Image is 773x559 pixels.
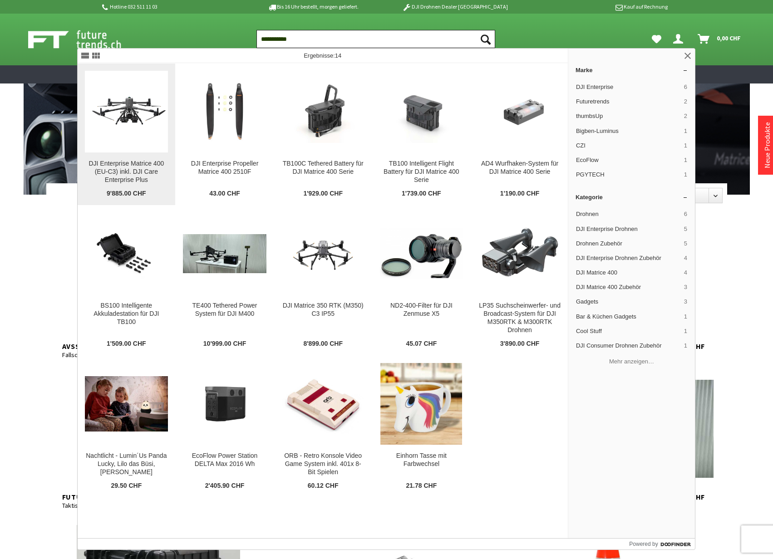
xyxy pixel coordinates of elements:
[576,171,680,179] span: PGYTECH
[281,160,365,176] div: TB100C Tethered Battery für DJI Matrice 400 Serie
[85,376,168,432] img: Nachtlicht - Lumin´Us Panda Lucky, Lilo das Büsi, Basil der Hase
[576,254,680,262] span: DJI Enterprise Drohnen Zubehör
[183,452,266,468] div: EcoFlow Power Station DELTA Max 2016 Wh
[380,363,462,445] img: Einhorn Tasse mit Farbwechsel
[576,98,680,106] span: Futuretrends
[183,302,266,318] div: TE400 Tethered Power System für DJI M400
[308,482,339,490] span: 60.12 CHF
[576,142,680,150] span: CZI
[717,31,741,45] span: 0,00 CHF
[281,230,365,277] img: DJI Matrice 350 RTK (M350) C3 IP55
[402,190,441,198] span: 1'739.00 CHF
[53,374,264,501] a: Futuretrends Taktische Klapphalterung für DJI Goggles Integra, 2 und 3 10.000,00 CHF
[684,283,687,291] span: 3
[85,160,168,184] div: DJI Enterprise Matrice 400 (EU-C3) inkl. DJI Care Enterprise Plus
[176,206,274,355] a: TE400 Tethered Power System für DJI M400 TE400 Tethered Power System für DJI M400 10'999.00 CHF
[373,64,471,205] a: TB100 Intelligent Flight Battery für DJI Matrice 400 Serie TB100 Intelligent Flight Battery für D...
[101,1,242,12] p: Hotline 032 511 11 03
[380,228,463,279] img: ND2-400-Filter für DJI Zenmuse X5
[335,52,341,59] span: 14
[183,160,266,176] div: DJI Enterprise Propeller Matrice 400 2510F
[684,269,687,277] span: 4
[684,210,687,218] span: 6
[576,327,680,335] span: Cool Stuff
[176,64,274,205] a: DJI Enterprise Propeller Matrice 400 2510F DJI Enterprise Propeller Matrice 400 2510F 43.00 CHF
[684,127,687,135] span: 1
[85,452,168,476] div: Nachtlicht - Lumin´Us Panda Lucky, Lilo das Büsi, [PERSON_NAME]
[304,52,341,59] span: Ergebnisse:
[406,340,437,348] span: 45.07 CHF
[576,313,680,321] span: Bar & Küchen Gadgets
[576,298,680,306] span: Gadgets
[281,302,365,318] div: DJI Matrice 350 RTK (M350) C3 IP55
[107,340,146,348] span: 1'509.00 CHF
[303,190,343,198] span: 1'929.00 CHF
[209,190,240,198] span: 43.00 CHF
[373,206,471,355] a: ND2-400-Filter für DJI Zenmuse X5 ND2-400-Filter für DJI Zenmuse X5 45.07 CHF
[576,210,680,218] span: Drohnen
[647,30,666,48] a: Meine Favoriten
[62,492,197,501] div: Futuretrends
[568,190,695,204] a: Kategorie
[62,501,197,510] div: Taktische Klapphalterung für DJI Goggles Integra, 2 und 3
[576,342,680,350] span: DJI Consumer Drohnen Zubehör
[62,342,197,351] div: AVSS
[629,539,695,549] a: Powered by
[406,482,437,490] span: 21.78 CHF
[107,190,146,198] span: 9'885.00 CHF
[78,206,176,355] a: BS100 Intelligente Akkuladestation für DJI TB100 BS100 Intelligente Akkuladestation für DJI TB100...
[274,206,372,355] a: DJI Matrice 350 RTK (M350) C3 IP55 DJI Matrice 350 RTK (M350) C3 IP55 8'899.00 CHF
[694,30,745,48] a: Warenkorb
[85,302,168,326] div: BS100 Intelligente Akkuladestation für DJI TB100
[576,240,680,248] span: Drohnen Zubehör
[684,142,687,150] span: 1
[256,30,495,48] input: Produkt, Marke, Kategorie, EAN, Artikelnummer…
[684,171,687,179] span: 1
[183,378,266,430] img: EcoFlow Power Station DELTA Max 2016 Wh
[684,240,687,248] span: 5
[46,75,727,152] h1: Neu bei uns
[568,63,695,77] a: Marke
[684,98,687,106] span: 2
[576,283,680,291] span: DJI Matrice 400 Zubehör
[763,122,772,168] a: Neue Produkte
[28,28,141,51] img: Shop Futuretrends - zur Startseite wechseln
[242,1,384,12] p: Bis 16 Uhr bestellt, morgen geliefert.
[205,482,245,490] span: 2'405.90 CHF
[53,224,264,351] a: AVSS Fallschirmsystem – PRS-M4S für DJI Matrice 4 Series 10.000,00 CHF
[274,356,372,497] a: ORB - Retro Konsole Video Game System inkl. 401x 8-Bit Spielen ORB - Retro Konsole Video Game Sys...
[471,64,569,205] a: AD4 Wurfhaken-System für DJI Matrice 400 Serie AD4 Wurfhaken-System für DJI Matrice 400 Serie 1'1...
[282,363,364,445] img: ORB - Retro Konsole Video Game System inkl. 401x 8-Bit Spielen
[576,112,680,120] span: thumbsUp
[572,354,691,369] button: Mehr anzeigen…
[85,222,168,285] img: BS100 Intelligente Akkuladestation für DJI TB100
[380,302,463,318] div: ND2-400-Filter für DJI Zenmuse X5
[203,340,246,348] span: 10'999.00 CHF
[183,234,266,273] img: TE400 Tethered Power System für DJI M400
[684,156,687,164] span: 1
[500,340,540,348] span: 3'890.00 CHF
[478,160,561,176] div: AD4 Wurfhaken-System für DJI Matrice 400 Serie
[380,80,463,143] img: TB100 Intelligent Flight Battery für DJI Matrice 400 Serie
[380,160,463,184] div: TB100 Intelligent Flight Battery für DJI Matrice 400 Serie
[576,83,680,91] span: DJI Enterprise
[684,83,687,91] span: 6
[78,356,176,497] a: Nachtlicht - Lumin´Us Panda Lucky, Lilo das Büsi, Basil der Hase Nachtlicht - Lumin´Us Panda Luck...
[183,80,266,143] img: DJI Enterprise Propeller Matrice 400 2510F
[576,127,680,135] span: Bigben-Luminus
[78,64,176,205] a: DJI Enterprise Matrice 400 (EU-C3) inkl. DJI Care Enterprise Plus DJI Enterprise Matrice 400 (EU-...
[281,452,365,476] div: ORB - Retro Konsole Video Game System inkl. 401x 8-Bit Spielen
[62,351,197,359] div: Fallschirmsystem – PRS-M4S für DJI Matrice 4 Series
[576,269,680,277] span: DJI Matrice 400
[476,30,495,48] button: Suchen
[629,540,658,548] span: Powered by
[576,225,680,233] span: DJI Enterprise Drohnen
[684,112,687,120] span: 2
[500,190,540,198] span: 1'190.00 CHF
[684,313,687,321] span: 1
[380,452,463,468] div: Einhorn Tasse mit Farbwechsel
[384,1,526,12] p: DJI Drohnen Dealer [GEOGRAPHIC_DATA]
[111,482,142,490] span: 29.50 CHF
[303,340,343,348] span: 8'899.00 CHF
